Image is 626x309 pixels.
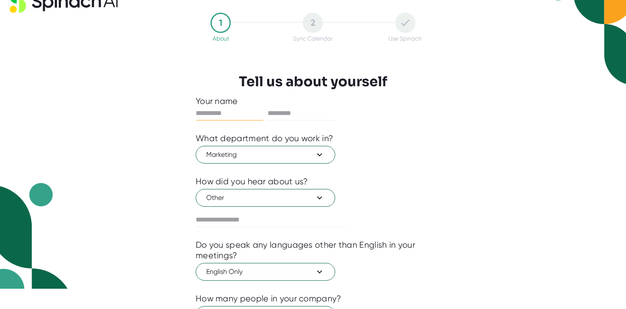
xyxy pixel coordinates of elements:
[239,74,387,90] h3: Tell us about yourself
[303,13,323,33] div: 2
[206,150,325,160] span: Marketing
[196,176,308,187] div: How did you hear about us?
[206,193,325,203] span: Other
[210,13,231,33] div: 1
[206,267,325,277] span: English Only
[196,263,335,281] button: English Only
[293,35,333,42] div: Sync Calendar
[196,133,333,144] div: What department do you work in?
[196,293,342,304] div: How many people in your company?
[196,240,430,261] div: Do you speak any languages other than English in your meetings?
[196,96,430,107] div: Your name
[196,146,335,164] button: Marketing
[388,35,422,42] div: Use Spinach
[196,189,335,207] button: Other
[213,35,229,42] div: About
